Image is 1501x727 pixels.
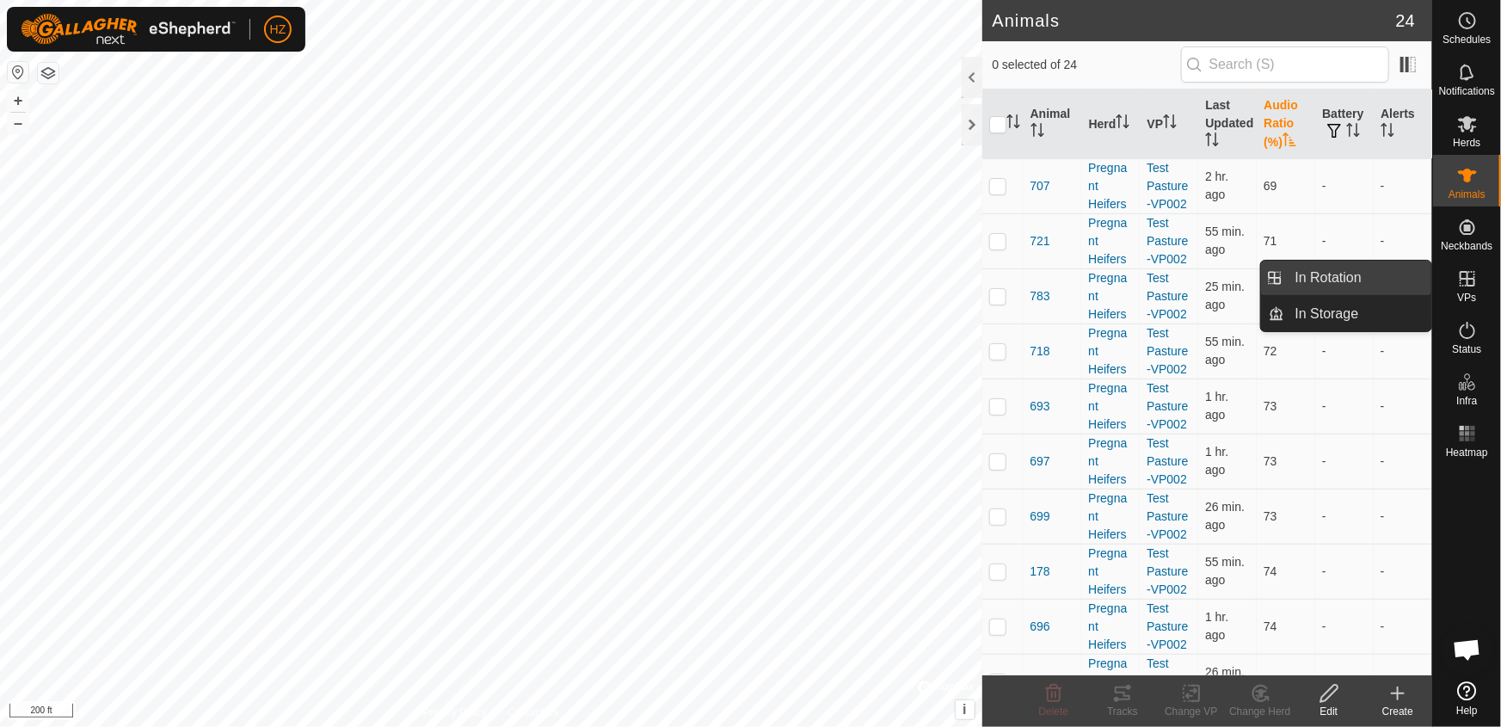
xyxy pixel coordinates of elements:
[1205,225,1245,256] span: Sep 25, 2025, 8:06 AM
[1088,214,1133,268] div: Pregnant Heifers
[1285,261,1432,295] a: In Rotation
[1147,656,1188,706] a: Test Pasture-VP002
[1374,213,1432,268] td: -
[1346,126,1360,139] p-sorticon: Activate to sort
[1264,509,1277,523] span: 73
[1030,453,1050,471] span: 697
[1030,508,1050,526] span: 699
[1295,268,1362,288] span: In Rotation
[1446,447,1488,458] span: Heatmap
[1264,344,1277,358] span: 72
[1315,89,1374,159] th: Battery
[1030,618,1050,636] span: 696
[1088,159,1133,213] div: Pregnant Heifers
[1439,86,1495,96] span: Notifications
[1024,89,1082,159] th: Animal
[1315,158,1374,213] td: -
[1205,500,1245,532] span: Sep 25, 2025, 8:36 AM
[1088,704,1157,719] div: Tracks
[1374,654,1432,709] td: -
[1264,619,1277,633] span: 74
[1088,545,1133,599] div: Pregnant Heifers
[1198,89,1257,159] th: Last Updated
[508,705,558,720] a: Contact Us
[1449,189,1486,200] span: Animals
[1374,379,1432,434] td: -
[1374,599,1432,654] td: -
[1147,546,1188,596] a: Test Pasture-VP002
[1030,177,1050,195] span: 707
[1443,34,1491,45] span: Schedules
[1396,8,1415,34] span: 24
[1006,117,1020,131] p-sorticon: Activate to sort
[1205,555,1245,587] span: Sep 25, 2025, 8:06 AM
[1147,601,1188,651] a: Test Pasture-VP002
[1374,489,1432,544] td: -
[1147,491,1188,541] a: Test Pasture-VP002
[8,113,28,133] button: –
[1147,161,1188,211] a: Test Pasture-VP002
[1226,704,1295,719] div: Change Herd
[1030,126,1044,139] p-sorticon: Activate to sort
[1374,544,1432,599] td: -
[1264,234,1277,248] span: 71
[993,10,1396,31] h2: Animals
[1205,335,1245,367] span: Sep 25, 2025, 8:06 AM
[1147,326,1188,376] a: Test Pasture-VP002
[1261,261,1431,295] li: In Rotation
[1363,704,1432,719] div: Create
[38,63,58,83] button: Map Layers
[1315,379,1374,434] td: -
[1264,675,1277,688] span: 74
[21,14,236,45] img: Gallagher Logo
[1442,624,1493,675] div: Open chat
[1315,434,1374,489] td: -
[1030,673,1050,691] span: 710
[1456,705,1478,716] span: Help
[1157,704,1226,719] div: Change VP
[1457,293,1476,303] span: VPs
[1205,280,1245,311] span: Sep 25, 2025, 8:36 AM
[1264,454,1277,468] span: 73
[1264,564,1277,578] span: 74
[1441,241,1492,251] span: Neckbands
[1030,397,1050,416] span: 693
[1452,344,1481,354] span: Status
[1205,665,1245,697] span: Sep 25, 2025, 8:36 AM
[1374,323,1432,379] td: -
[1088,269,1133,323] div: Pregnant Heifers
[1088,655,1133,709] div: Pregnant Heifers
[1261,297,1431,331] li: In Storage
[1295,304,1359,324] span: In Storage
[1315,654,1374,709] td: -
[8,90,28,111] button: +
[1140,89,1198,159] th: VP
[1205,445,1228,477] span: Sep 25, 2025, 7:36 AM
[1315,599,1374,654] td: -
[1147,216,1188,266] a: Test Pasture-VP002
[8,62,28,83] button: Reset Map
[1147,271,1188,321] a: Test Pasture-VP002
[1315,213,1374,268] td: -
[1374,434,1432,489] td: -
[1264,399,1277,413] span: 73
[1374,158,1432,213] td: -
[1257,89,1315,159] th: Audio Ratio (%)
[956,700,975,719] button: i
[1116,117,1129,131] p-sorticon: Activate to sort
[1315,544,1374,599] td: -
[1205,610,1228,642] span: Sep 25, 2025, 7:36 AM
[1374,89,1432,159] th: Alerts
[1295,704,1363,719] div: Edit
[1088,324,1133,379] div: Pregnant Heifers
[1088,379,1133,434] div: Pregnant Heifers
[270,21,286,39] span: HZ
[993,56,1181,74] span: 0 selected of 24
[1181,46,1389,83] input: Search (S)
[1381,126,1394,139] p-sorticon: Activate to sort
[1147,436,1188,486] a: Test Pasture-VP002
[1315,489,1374,544] td: -
[1030,563,1050,581] span: 178
[1205,135,1219,149] p-sorticon: Activate to sort
[1081,89,1140,159] th: Herd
